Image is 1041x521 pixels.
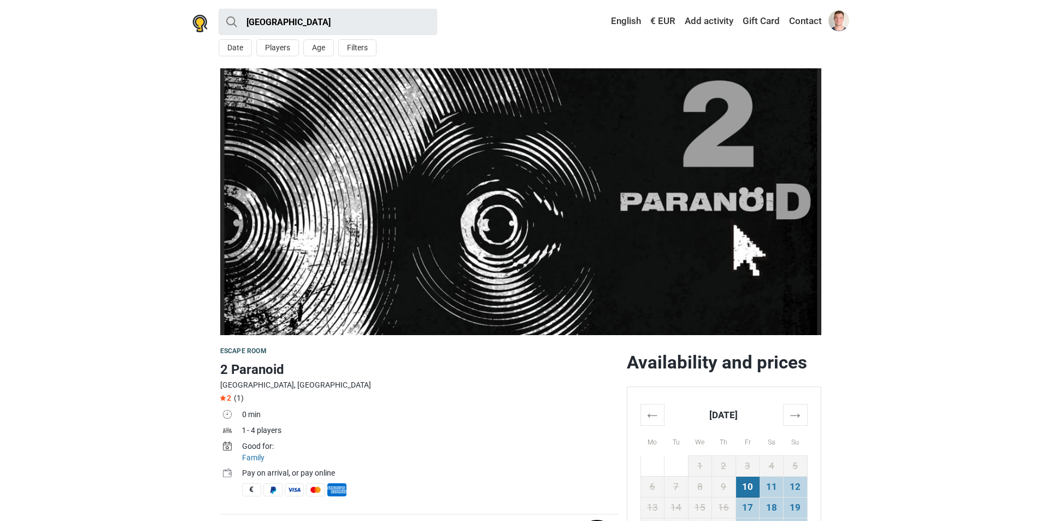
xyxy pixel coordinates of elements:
[242,441,618,452] div: Good for:
[760,477,784,497] td: 11
[712,426,736,456] th: Th
[242,453,264,462] a: Family
[783,405,807,426] th: →
[736,477,760,497] td: 10
[688,426,712,456] th: We
[327,483,346,496] span: American Express
[664,497,689,518] td: 14
[242,424,618,440] td: 1 - 4 players
[220,394,231,402] span: 2
[664,405,784,426] th: [DATE]
[220,379,618,391] div: [GEOGRAPHIC_DATA], [GEOGRAPHIC_DATA]
[712,456,736,477] td: 2
[760,497,784,518] td: 18
[603,17,611,25] img: English
[664,477,689,497] td: 7
[760,456,784,477] td: 4
[220,360,618,379] h1: 2 Paranoid
[640,497,664,518] td: 13
[234,394,244,402] span: (1)
[786,11,825,31] a: Contact
[640,405,664,426] th: ←
[220,347,267,355] span: Escape room
[688,456,712,477] td: 1
[303,39,334,56] button: Age
[712,477,736,497] td: 9
[688,477,712,497] td: 8
[192,15,208,32] img: Nowescape logo
[664,426,689,456] th: Tu
[648,11,678,31] a: € EUR
[783,477,807,497] td: 12
[263,483,283,496] span: PayPal
[736,497,760,518] td: 17
[242,483,261,496] span: Cash
[783,426,807,456] th: Su
[627,352,821,373] h2: Availability and prices
[736,456,760,477] td: 3
[688,497,712,518] td: 15
[601,11,644,31] a: English
[220,395,226,401] img: Star
[242,467,618,479] div: Pay on arrival, or pay online
[256,39,299,56] button: Players
[306,483,325,496] span: MasterCard
[783,456,807,477] td: 5
[640,426,664,456] th: Mo
[712,497,736,518] td: 16
[740,11,783,31] a: Gift Card
[219,39,252,56] button: Date
[338,39,377,56] button: Filters
[220,68,821,335] img: 2 Paranoid photo 1
[760,426,784,456] th: Sa
[242,408,618,424] td: 0 min
[219,9,437,35] input: try “London”
[682,11,736,31] a: Add activity
[640,477,664,497] td: 6
[783,497,807,518] td: 19
[736,426,760,456] th: Fr
[285,483,304,496] span: Visa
